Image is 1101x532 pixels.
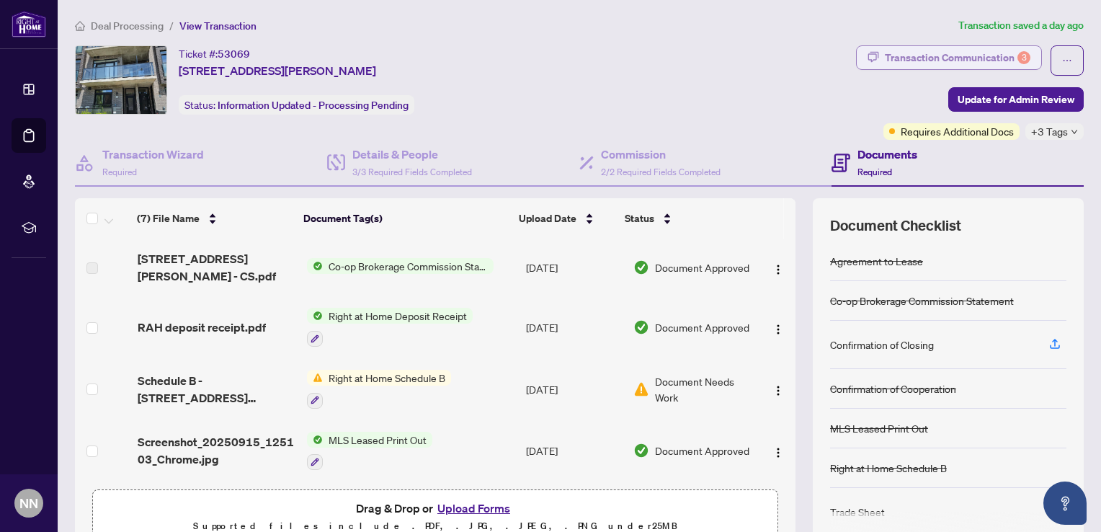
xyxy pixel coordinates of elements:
[655,260,749,275] span: Document Approved
[138,319,266,336] span: RAH deposit receipt.pdf
[958,17,1084,34] article: Transaction saved a day ago
[830,460,947,476] div: Right at Home Schedule B
[655,443,749,458] span: Document Approved
[91,19,164,32] span: Deal Processing
[830,293,1014,309] div: Co-op Brokerage Commission Statement
[767,316,790,339] button: Logo
[323,432,432,448] span: MLS Leased Print Out
[772,385,784,396] img: Logo
[948,87,1084,112] button: Update for Admin Review
[102,167,137,177] span: Required
[323,308,473,324] span: Right at Home Deposit Receipt
[169,17,174,34] li: /
[323,258,494,274] span: Co-op Brokerage Commission Statement
[633,381,649,397] img: Document Status
[307,258,323,274] img: Status Icon
[1071,128,1078,136] span: down
[633,319,649,335] img: Document Status
[307,432,432,471] button: Status IconMLS Leased Print Out
[307,258,494,274] button: Status IconCo-op Brokerage Commission Statement
[138,250,295,285] span: [STREET_ADDRESS][PERSON_NAME] - CS.pdf
[958,88,1074,111] span: Update for Admin Review
[772,264,784,275] img: Logo
[520,358,628,420] td: [DATE]
[885,46,1030,69] div: Transaction Communication
[307,370,323,386] img: Status Icon
[1017,51,1030,64] div: 3
[633,260,649,275] img: Document Status
[625,210,654,226] span: Status
[179,62,376,79] span: [STREET_ADDRESS][PERSON_NAME]
[76,46,166,114] img: IMG-C12232936_1.jpg
[1031,123,1068,140] span: +3 Tags
[856,45,1042,70] button: Transaction Communication3
[131,198,298,239] th: (7) File Name
[352,167,472,177] span: 3/3 Required Fields Completed
[323,370,451,386] span: Right at Home Schedule B
[307,370,451,409] button: Status IconRight at Home Schedule B
[433,499,514,518] button: Upload Forms
[830,253,923,269] div: Agreement to Lease
[19,493,38,513] span: NN
[138,433,295,468] span: Screenshot_20250915_125103_Chrome.jpg
[179,45,250,62] div: Ticket #:
[307,308,323,324] img: Status Icon
[179,95,414,115] div: Status:
[655,319,749,335] span: Document Approved
[1062,56,1072,66] span: ellipsis
[513,198,619,239] th: Upload Date
[356,499,514,518] span: Drag & Drop or
[619,198,748,239] th: Status
[298,198,513,239] th: Document Tag(s)
[901,123,1014,139] span: Requires Additional Docs
[137,210,200,226] span: (7) File Name
[1043,482,1087,525] button: Open asap
[179,19,257,32] span: View Transaction
[75,21,85,31] span: home
[520,296,628,358] td: [DATE]
[655,373,752,405] span: Document Needs Work
[102,146,204,163] h4: Transaction Wizard
[519,210,576,226] span: Upload Date
[767,378,790,401] button: Logo
[772,324,784,335] img: Logo
[520,239,628,296] td: [DATE]
[601,167,721,177] span: 2/2 Required Fields Completed
[830,420,928,436] div: MLS Leased Print Out
[12,11,46,37] img: logo
[520,420,628,482] td: [DATE]
[772,447,784,458] img: Logo
[857,167,892,177] span: Required
[352,146,472,163] h4: Details & People
[830,337,934,353] div: Confirmation of Closing
[218,99,409,112] span: Information Updated - Processing Pending
[830,504,885,520] div: Trade Sheet
[307,432,323,448] img: Status Icon
[601,146,721,163] h4: Commission
[138,372,295,407] span: Schedule B - [STREET_ADDRESS][PERSON_NAME]pdf
[767,256,790,279] button: Logo
[307,308,473,347] button: Status IconRight at Home Deposit Receipt
[857,146,917,163] h4: Documents
[830,381,956,396] div: Confirmation of Cooperation
[218,48,250,61] span: 53069
[767,439,790,462] button: Logo
[633,443,649,458] img: Document Status
[830,216,961,236] span: Document Checklist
